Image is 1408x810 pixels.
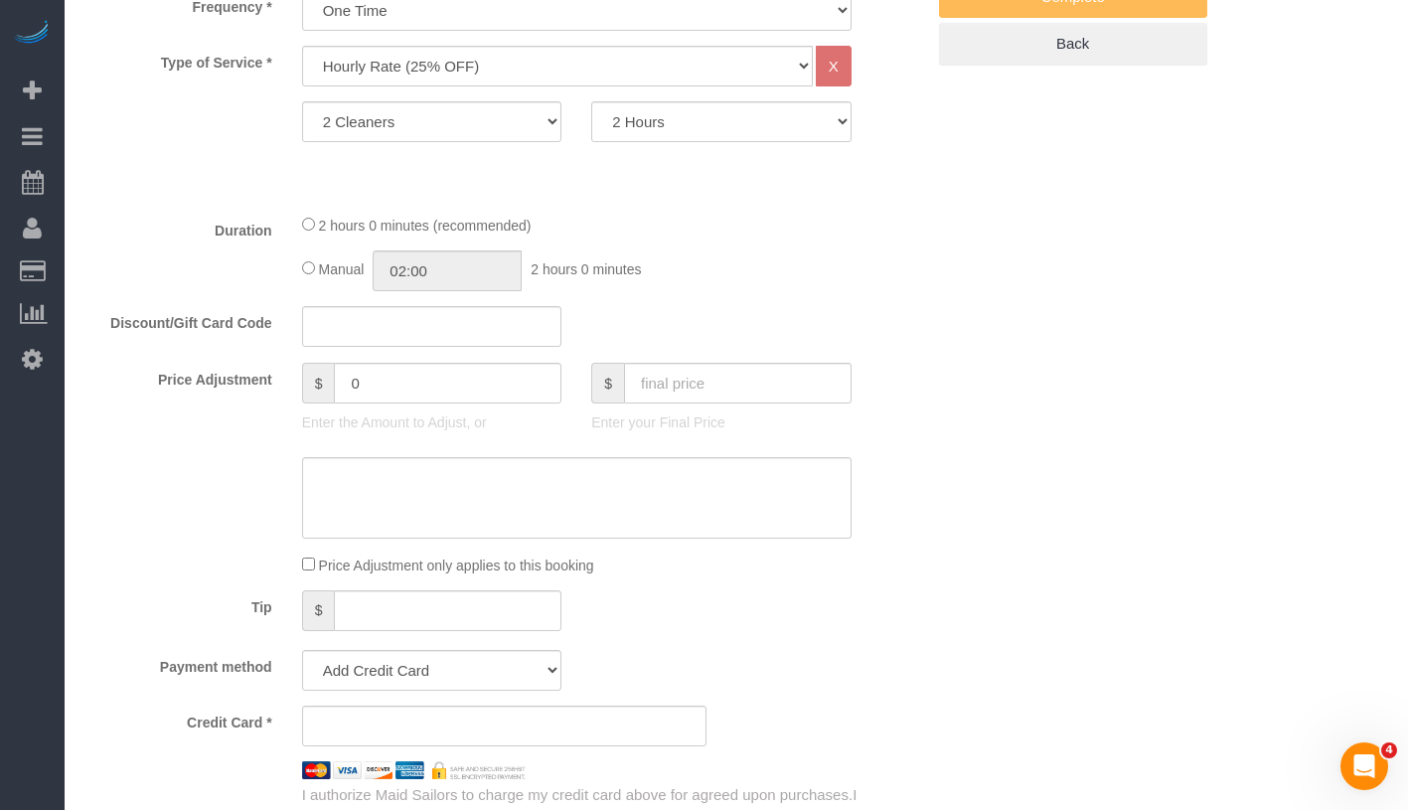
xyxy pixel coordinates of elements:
img: credit cards [287,761,541,779]
span: Price Adjustment only applies to this booking [319,558,594,573]
a: Back [939,23,1207,65]
span: $ [591,363,624,404]
p: Enter the Amount to Adjust, or [302,412,562,432]
label: Duration [70,214,287,241]
p: Enter your Final Price [591,412,852,432]
span: $ [302,590,335,631]
label: Tip [70,590,287,617]
label: Discount/Gift Card Code [70,306,287,333]
label: Credit Card * [70,706,287,732]
iframe: Intercom live chat [1340,742,1388,790]
span: $ [302,363,335,404]
img: Automaid Logo [12,20,52,48]
span: Manual [319,261,365,277]
label: Type of Service * [70,46,287,73]
span: 2 hours 0 minutes (recommended) [319,218,532,234]
span: 4 [1381,742,1397,758]
iframe: Secure card payment input frame [319,717,690,734]
label: Payment method [70,650,287,677]
label: Price Adjustment [70,363,287,390]
input: final price [624,363,852,404]
span: 2 hours 0 minutes [531,261,641,277]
